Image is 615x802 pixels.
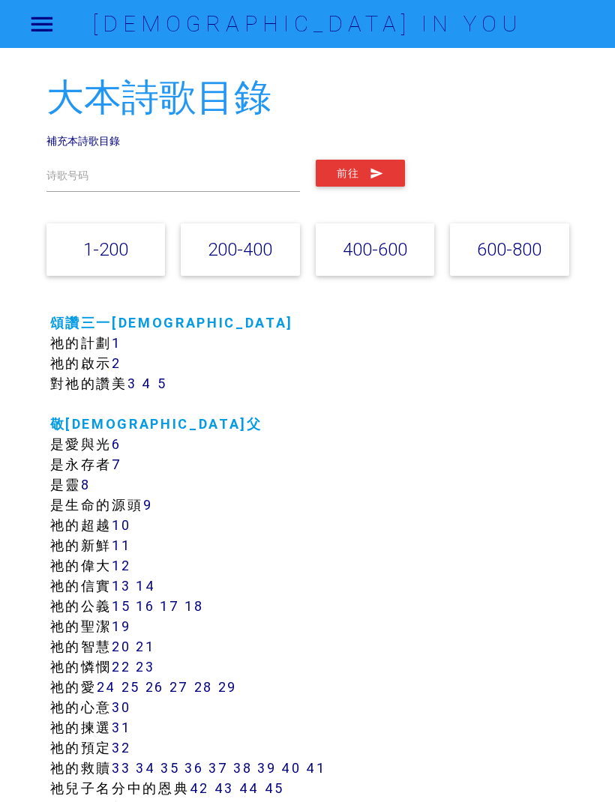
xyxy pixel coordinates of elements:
[239,780,259,797] a: 44
[112,638,130,655] a: 20
[121,678,140,696] a: 25
[157,375,167,392] a: 5
[214,780,234,797] a: 43
[127,375,137,392] a: 3
[142,375,152,392] a: 4
[136,577,155,594] a: 14
[160,759,179,777] a: 35
[477,238,541,260] a: 600-800
[136,759,155,777] a: 34
[46,168,88,184] label: 诗歌号码
[218,678,237,696] a: 29
[136,658,154,675] a: 23
[208,759,228,777] a: 37
[190,780,209,797] a: 42
[184,759,203,777] a: 36
[112,739,130,756] a: 32
[257,759,276,777] a: 39
[184,597,203,615] a: 18
[281,759,301,777] a: 40
[46,134,120,148] a: 補充本詩歌目錄
[136,638,154,655] a: 21
[194,678,213,696] a: 28
[83,238,128,260] a: 1-200
[306,759,325,777] a: 41
[50,415,262,432] a: 敬[DEMOGRAPHIC_DATA]父
[112,577,130,594] a: 13
[97,678,116,696] a: 24
[145,678,164,696] a: 26
[143,496,153,513] a: 9
[112,435,121,453] a: 6
[160,597,179,615] a: 17
[343,238,407,260] a: 400-600
[112,618,130,635] a: 19
[112,516,130,534] a: 10
[81,476,91,493] a: 8
[112,537,130,554] a: 11
[112,719,130,736] a: 31
[112,557,130,574] a: 12
[112,759,130,777] a: 33
[50,314,294,331] a: 頌讚三一[DEMOGRAPHIC_DATA]
[112,699,130,716] a: 30
[112,355,121,372] a: 2
[112,597,130,615] a: 15
[233,759,252,777] a: 38
[316,160,405,187] button: 前往
[112,456,122,473] a: 7
[112,334,121,352] a: 1
[169,678,189,696] a: 27
[208,238,272,260] a: 200-400
[46,77,569,118] h2: 大本詩歌目錄
[136,597,154,615] a: 16
[265,780,284,797] a: 45
[112,658,130,675] a: 22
